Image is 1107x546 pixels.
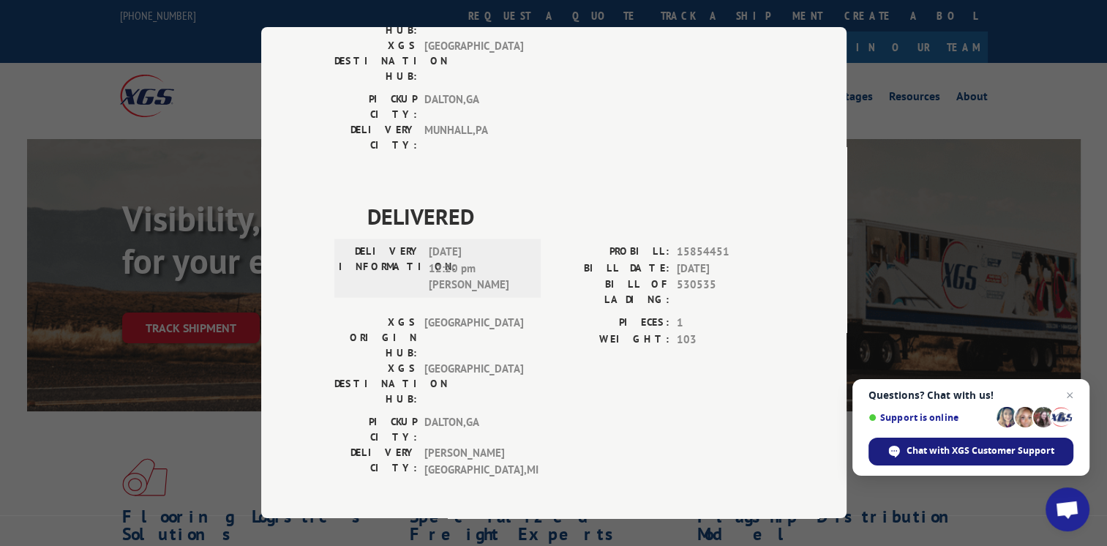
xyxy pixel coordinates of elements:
label: DELIVERY CITY: [334,122,417,153]
span: Support is online [868,412,991,423]
label: BILL OF LADING: [554,277,669,307]
label: DELIVERY CITY: [334,445,417,478]
span: [DATE] 12:20 pm [PERSON_NAME] [429,244,528,293]
span: [PERSON_NAME][GEOGRAPHIC_DATA] , MI [424,445,523,478]
label: PICKUP CITY: [334,414,417,445]
span: [GEOGRAPHIC_DATA] [424,38,523,84]
label: XGS ORIGIN HUB: [334,315,417,361]
span: Close chat [1061,386,1078,404]
span: 15854451 [677,244,773,261]
label: DELIVERY INFORMATION: [339,244,421,293]
label: BILL DATE: [554,261,669,277]
span: DELIVERED [367,200,773,233]
span: [GEOGRAPHIC_DATA] [424,315,523,361]
span: [DATE] [677,261,773,277]
label: WEIGHT: [554,332,669,348]
span: 530535 [677,277,773,307]
div: Chat with XGS Customer Support [868,438,1073,465]
label: PROBILL: [554,244,669,261]
span: MUNHALL , PA [424,122,523,153]
span: Questions? Chat with us! [868,389,1073,401]
div: Open chat [1046,487,1089,531]
span: DALTON , GA [424,414,523,445]
span: 103 [677,332,773,348]
label: XGS DESTINATION HUB: [334,361,417,407]
span: DALTON , GA [424,91,523,122]
label: XGS DESTINATION HUB: [334,38,417,84]
label: PIECES: [554,315,669,332]
span: [GEOGRAPHIC_DATA] [424,361,523,407]
span: 1 [677,315,773,332]
span: Chat with XGS Customer Support [907,444,1054,457]
label: PICKUP CITY: [334,91,417,122]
